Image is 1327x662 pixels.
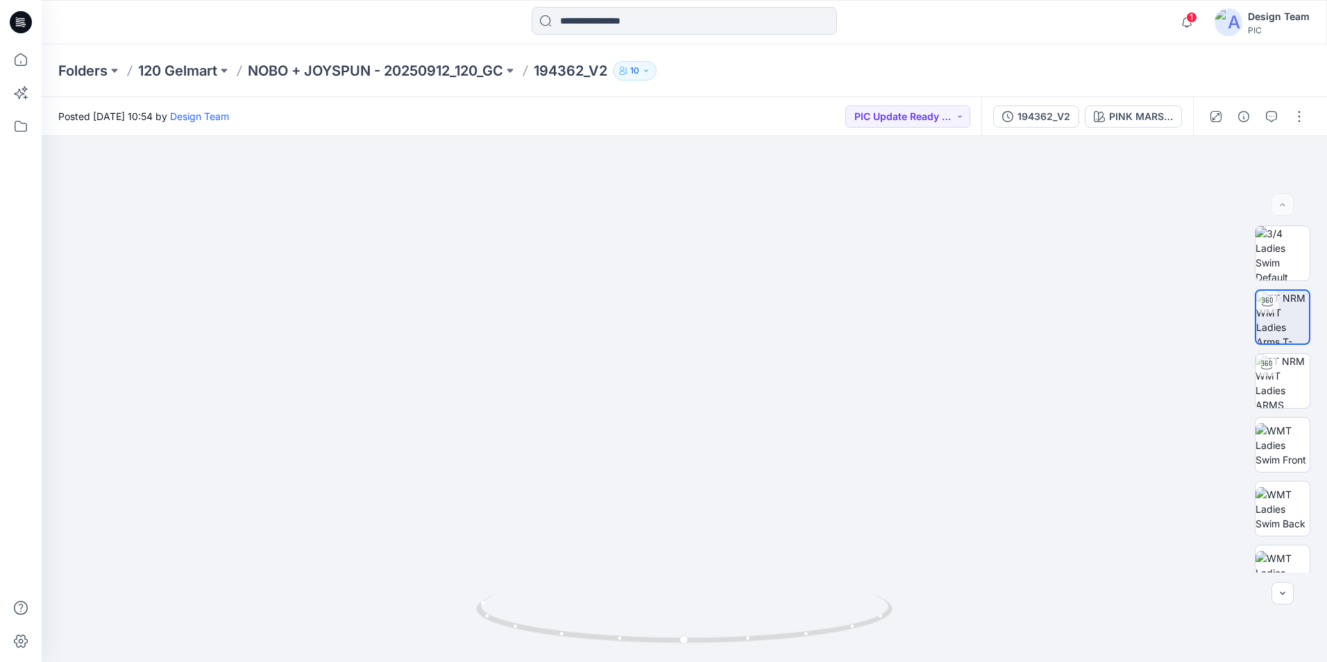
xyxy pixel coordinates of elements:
span: 1 [1186,12,1197,23]
div: 194362_V2 [1017,109,1070,124]
a: 120 Gelmart [138,61,217,80]
p: 10 [630,63,639,78]
div: PINK MARSHMELLOW [1109,109,1173,124]
img: WMT Ladies Swim Left [1256,551,1310,595]
img: WMT Ladies Swim Back [1256,487,1310,531]
div: Design Team [1248,8,1310,25]
img: TT NRM WMT Ladies ARMS DOWN [1256,354,1310,408]
a: NOBO + JOYSPUN - 20250912_120_GC [248,61,503,80]
div: PIC [1248,25,1310,35]
a: Folders [58,61,108,80]
span: Posted [DATE] 10:54 by [58,109,229,124]
img: avatar [1215,8,1242,36]
p: 194362_V2 [534,61,607,80]
button: 10 [613,61,657,80]
img: WMT Ladies Swim Front [1256,423,1310,467]
button: PINK MARSHMELLOW [1085,105,1182,128]
button: Details [1233,105,1255,128]
img: 3/4 Ladies Swim Default [1256,226,1310,280]
img: TT NRM WMT Ladies Arms T-POSE [1256,291,1309,343]
a: Design Team [170,110,229,122]
button: 194362_V2 [993,105,1079,128]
